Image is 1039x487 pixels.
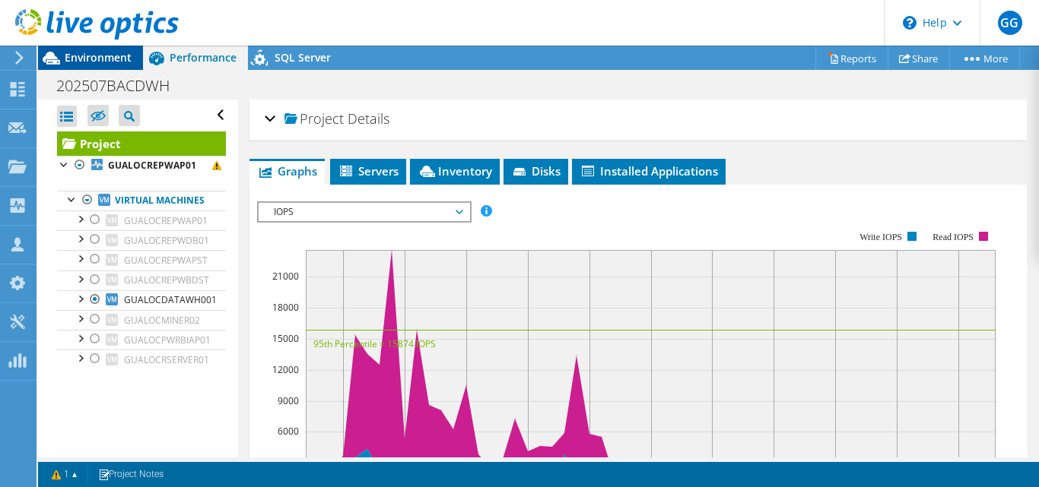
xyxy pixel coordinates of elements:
[57,270,226,290] a: GUALOCREPWBDST
[257,163,317,179] span: Graphs
[284,112,344,127] span: Project
[266,203,462,221] span: IOPS
[170,50,237,65] span: Performance
[933,232,974,242] text: Read IOPS
[278,425,299,438] text: 6000
[418,163,492,179] span: Inventory
[338,163,399,179] span: Servers
[580,163,718,179] span: Installed Applications
[41,465,88,484] a: 1
[272,270,299,283] text: 21000
[124,314,200,327] span: GUALOCMINER02
[275,50,331,65] span: SQL Server
[57,290,226,310] a: GUALOCDATAWH001
[313,337,436,350] text: 95th Percentile = 15874 IOPS
[49,77,193,94] h1: 202507BACDWH
[124,293,217,306] span: GUALOCDATAWH001
[888,46,950,70] a: Share
[57,191,226,210] a: Virtual Machines
[57,349,226,369] a: GUALOCRSERVER01
[815,46,888,70] a: Reports
[57,310,226,330] a: GUALOCMINER02
[348,109,389,128] span: Details
[124,214,208,227] span: GUALOCREPWAP01
[278,394,299,407] text: 9000
[57,250,226,270] a: GUALOCREPWAPST
[124,234,209,247] span: GUALOCREPWDB01
[124,334,211,346] span: GUALOCPWRBIAP01
[278,456,299,469] text: 3000
[903,16,917,30] svg: \n
[859,232,902,242] text: Write IOPS
[57,210,226,230] a: GUALOCREPWAP01
[57,156,226,176] a: GUALOCREPWAP01
[272,363,299,376] text: 12000
[998,11,1022,35] span: GG
[57,230,226,250] a: GUALOCREPWDB01
[57,330,226,349] a: GUALOCPWRBIAP01
[65,50,132,65] span: Environment
[272,301,299,314] text: 18000
[124,274,209,286] span: GUALOCREPWBDST
[124,254,208,267] span: GUALOCREPWAPST
[57,131,226,156] a: Project
[949,46,1020,70] a: More
[124,353,209,366] span: GUALOCRSERVER01
[108,159,196,172] b: GUALOCREPWAP01
[272,332,299,345] text: 15000
[87,465,174,484] a: Project Notes
[511,163,561,179] span: Disks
